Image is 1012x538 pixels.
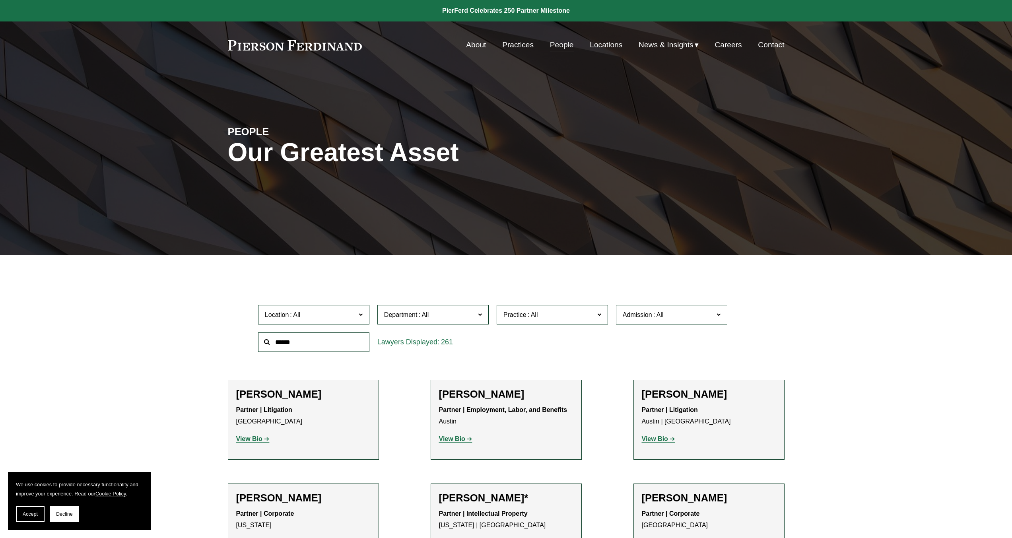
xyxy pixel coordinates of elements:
a: People [550,37,574,52]
a: Contact [758,37,784,52]
span: News & Insights [639,38,693,52]
h1: Our Greatest Asset [228,138,599,167]
p: [GEOGRAPHIC_DATA] [236,404,371,427]
a: Cookie Policy [95,491,126,497]
strong: Partner | Corporate [642,510,700,517]
h2: [PERSON_NAME] [642,388,776,400]
a: Locations [590,37,622,52]
h4: PEOPLE [228,125,367,138]
span: 261 [441,338,453,346]
a: Careers [715,37,742,52]
h2: [PERSON_NAME] [236,388,371,400]
p: [GEOGRAPHIC_DATA] [642,508,776,531]
button: Decline [50,506,79,522]
p: We use cookies to provide necessary functionality and improve your experience. Read our . [16,480,143,498]
a: View Bio [642,435,675,442]
strong: View Bio [236,435,262,442]
p: Austin | [GEOGRAPHIC_DATA] [642,404,776,427]
h2: [PERSON_NAME] [642,492,776,504]
h2: [PERSON_NAME]* [439,492,573,504]
strong: Partner | Litigation [236,406,292,413]
section: Cookie banner [8,472,151,530]
span: Practice [503,311,526,318]
span: Department [384,311,418,318]
h2: [PERSON_NAME] [236,492,371,504]
a: Practices [502,37,534,52]
span: Location [265,311,289,318]
strong: Partner | Corporate [236,510,294,517]
strong: Partner | Employment, Labor, and Benefits [439,406,567,413]
h2: [PERSON_NAME] [439,388,573,400]
p: [US_STATE] | [GEOGRAPHIC_DATA] [439,508,573,531]
span: Accept [23,511,38,517]
span: Decline [56,511,73,517]
p: Austin [439,404,573,427]
a: View Bio [439,435,472,442]
strong: View Bio [642,435,668,442]
strong: Partner | Intellectual Property [439,510,528,517]
strong: Partner | Litigation [642,406,698,413]
strong: View Bio [439,435,465,442]
a: About [466,37,486,52]
button: Accept [16,506,45,522]
span: Admission [623,311,652,318]
p: [US_STATE] [236,508,371,531]
a: View Bio [236,435,270,442]
a: folder dropdown [639,37,699,52]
